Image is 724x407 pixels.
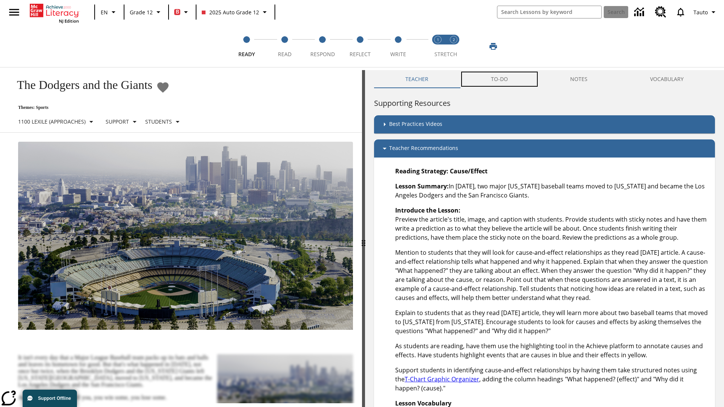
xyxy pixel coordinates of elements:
div: Press Enter or Spacebar and then press right and left arrow keys to move the slider [362,70,365,407]
img: Dodgers stadium. [18,142,353,330]
span: Support Offline [38,396,71,401]
span: NJ Edition [59,18,79,24]
input: search field [497,6,601,18]
p: Support students in identifying cause-and-effect relationships by having them take structured not... [395,366,709,393]
button: Respond step 3 of 5 [301,26,344,67]
p: As students are reading, have them use the highlighting tool in the Achieve platform to annotate ... [395,341,709,360]
h1: The Dodgers and the Giants [9,78,152,92]
p: Explain to students that as they read [DATE] article, they will learn more about two baseball tea... [395,308,709,335]
div: activity [365,70,724,407]
div: Home [30,2,79,24]
button: Reflect step 4 of 5 [338,26,382,67]
button: Open side menu [3,1,25,23]
button: Profile/Settings [690,5,721,19]
button: Select Lexile, 1100 Lexile (Approaches) [15,115,99,129]
button: Language: EN, Select a language [97,5,121,19]
button: VOCABULARY [619,70,715,88]
a: Resource Center, Will open in new tab [650,2,671,22]
strong: Lesson Summary: [395,182,449,190]
p: 1100 Lexile (Approaches) [18,118,86,125]
p: In [DATE], two major [US_STATE] baseball teams moved to [US_STATE] and became the Los Angeles Dod... [395,182,709,200]
div: Teacher Recommendations [374,139,715,158]
button: Teacher [374,70,460,88]
span: Reflect [350,50,371,58]
p: Preview the article's title, image, and caption with students. Provide students with sticky notes... [395,206,709,242]
span: Read [278,50,291,58]
strong: Reading Strategy: [395,167,448,175]
span: Ready [238,50,255,58]
button: Support Offline [23,390,77,407]
a: Data Center [630,2,650,23]
span: Respond [310,50,335,58]
text: 1 [437,37,439,42]
button: Boost Class color is red. Change class color [171,5,193,19]
span: B [176,7,179,17]
button: TO-DO [460,70,539,88]
button: Print [481,40,505,53]
a: T-Chart Graphic Organizer [405,375,479,383]
p: Mention to students that they will look for cause-and-effect relationships as they read [DATE] ar... [395,248,709,302]
button: Scaffolds, Support [103,115,142,129]
p: Teacher Recommendations [389,144,458,153]
button: Stretch Respond step 2 of 2 [443,26,465,67]
button: Stretch Read step 1 of 2 [427,26,449,67]
p: Best Practices Videos [389,120,442,129]
button: NOTES [539,70,619,88]
h6: Supporting Resources [374,97,715,109]
button: Select Student [142,115,185,129]
p: Themes: Sports [9,105,185,110]
button: Write step 5 of 5 [376,26,420,67]
div: Best Practices Videos [374,115,715,133]
button: Read step 2 of 5 [262,26,306,67]
text: 2 [453,37,455,42]
button: Ready step 1 of 5 [225,26,268,67]
a: Notifications [671,2,690,22]
span: Write [390,50,406,58]
strong: Cause/Effect [450,167,488,175]
p: Students [145,118,172,125]
p: Support [106,118,129,125]
button: Grade: Grade 12, Select a grade [127,5,166,19]
button: Add to Favorites - The Dodgers and the Giants [156,81,170,94]
span: Tauto [693,8,708,16]
div: Instructional Panel Tabs [374,70,715,88]
span: 2025 Auto Grade 12 [202,8,259,16]
span: STRETCH [434,50,457,58]
span: Grade 12 [130,8,153,16]
button: Class: 2025 Auto Grade 12, Select your class [199,5,272,19]
span: EN [101,8,108,16]
strong: Introduce the Lesson: [395,206,460,214]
